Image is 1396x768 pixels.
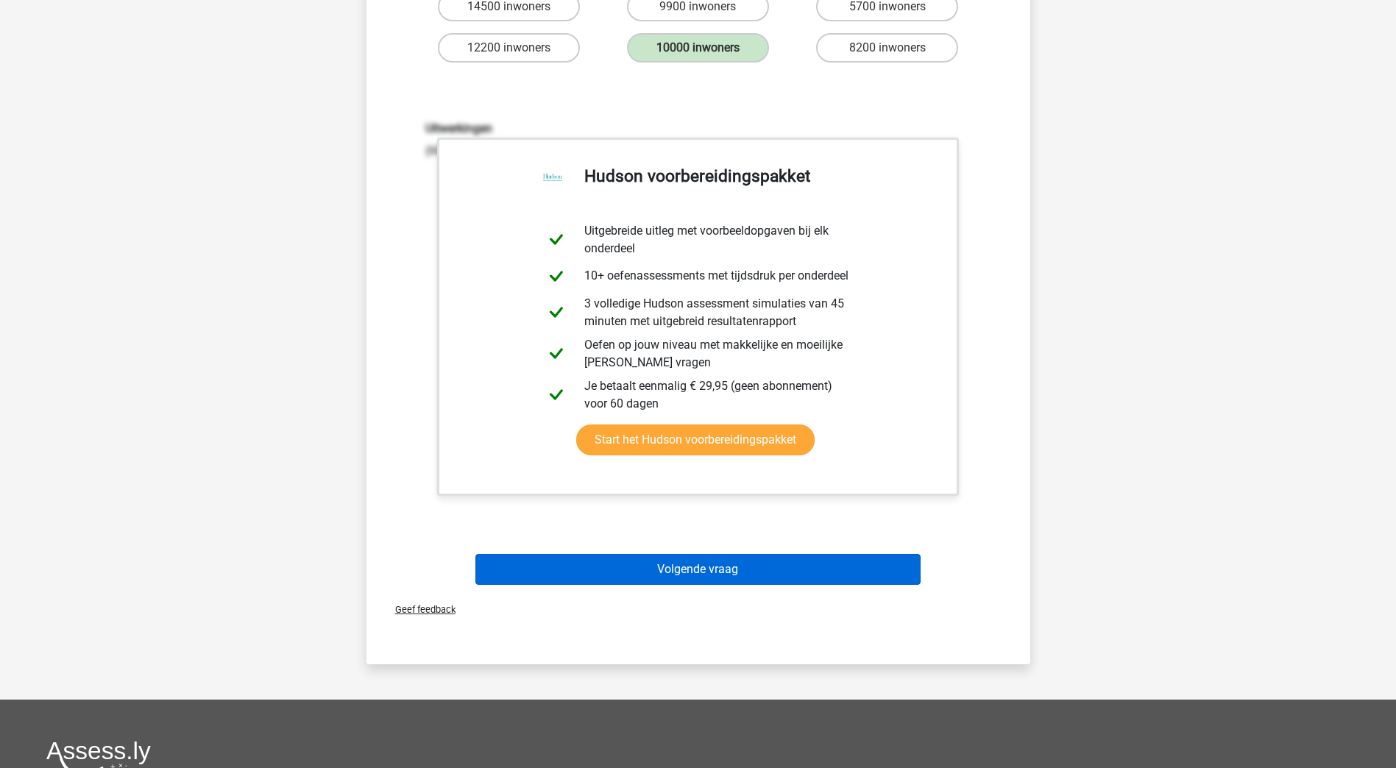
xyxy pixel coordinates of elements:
[816,33,958,63] label: 8200 inwoners
[475,554,921,585] button: Volgende vraag
[383,604,456,615] span: Geef feedback
[438,33,580,63] label: 12200 inwoners
[576,424,815,455] a: Start het Hudson voorbereidingspakket
[627,33,769,63] label: 10000 inwoners
[414,121,982,159] div: (6000 + 14000 + 10000) / 3 = 10000 inwoners
[425,121,971,135] h6: Uitwerkingen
